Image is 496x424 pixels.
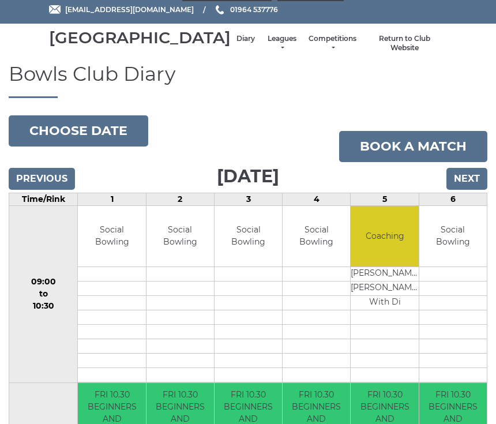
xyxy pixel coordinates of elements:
[49,6,61,14] img: Email
[214,5,278,16] a: Phone us 01964 537776
[215,207,282,267] td: Social Bowling
[351,194,419,207] td: 5
[216,6,224,15] img: Phone us
[49,5,194,16] a: Email [EMAIL_ADDRESS][DOMAIN_NAME]
[419,207,487,267] td: Social Bowling
[419,194,487,207] td: 6
[146,207,214,267] td: Social Bowling
[339,132,487,163] a: Book a match
[351,267,418,282] td: [PERSON_NAME]
[230,6,278,14] span: 01964 537776
[236,35,255,44] a: Diary
[78,207,145,267] td: Social Bowling
[65,6,194,14] span: [EMAIL_ADDRESS][DOMAIN_NAME]
[283,194,351,207] td: 4
[309,35,356,54] a: Competitions
[9,116,148,147] button: Choose date
[368,35,441,54] a: Return to Club Website
[9,168,75,190] input: Previous
[9,207,78,384] td: 09:00 to 10:30
[9,64,487,99] h1: Bowls Club Diary
[266,35,297,54] a: Leagues
[49,29,231,47] div: [GEOGRAPHIC_DATA]
[9,194,78,207] td: Time/Rink
[351,282,418,296] td: [PERSON_NAME]
[351,296,418,310] td: With Di
[446,168,487,190] input: Next
[283,207,350,267] td: Social Bowling
[351,207,418,267] td: Coaching
[146,194,214,207] td: 2
[214,194,282,207] td: 3
[78,194,146,207] td: 1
